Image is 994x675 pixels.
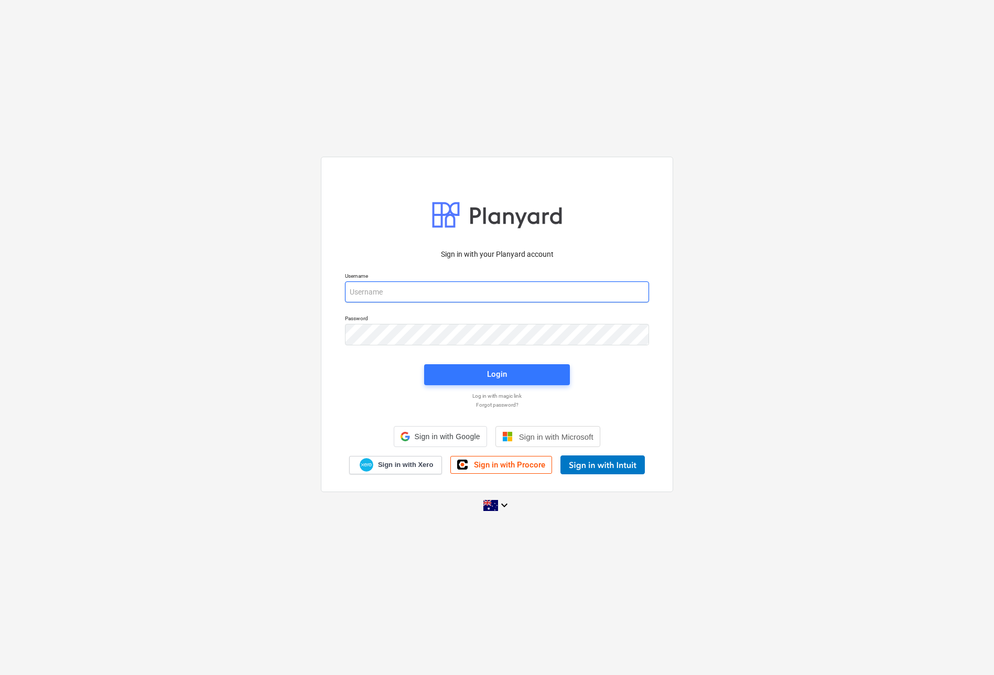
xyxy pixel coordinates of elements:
[502,431,513,442] img: Microsoft logo
[349,456,442,474] a: Sign in with Xero
[345,315,649,324] p: Password
[340,393,654,399] a: Log in with magic link
[340,401,654,408] a: Forgot password?
[474,460,545,470] span: Sign in with Procore
[345,249,649,260] p: Sign in with your Planyard account
[414,432,480,441] span: Sign in with Google
[498,499,511,511] i: keyboard_arrow_down
[360,458,373,472] img: Xero logo
[450,456,552,474] a: Sign in with Procore
[519,432,593,441] span: Sign in with Microsoft
[345,281,649,302] input: Username
[378,460,433,470] span: Sign in with Xero
[487,367,507,381] div: Login
[345,273,649,281] p: Username
[394,426,487,447] div: Sign in with Google
[424,364,570,385] button: Login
